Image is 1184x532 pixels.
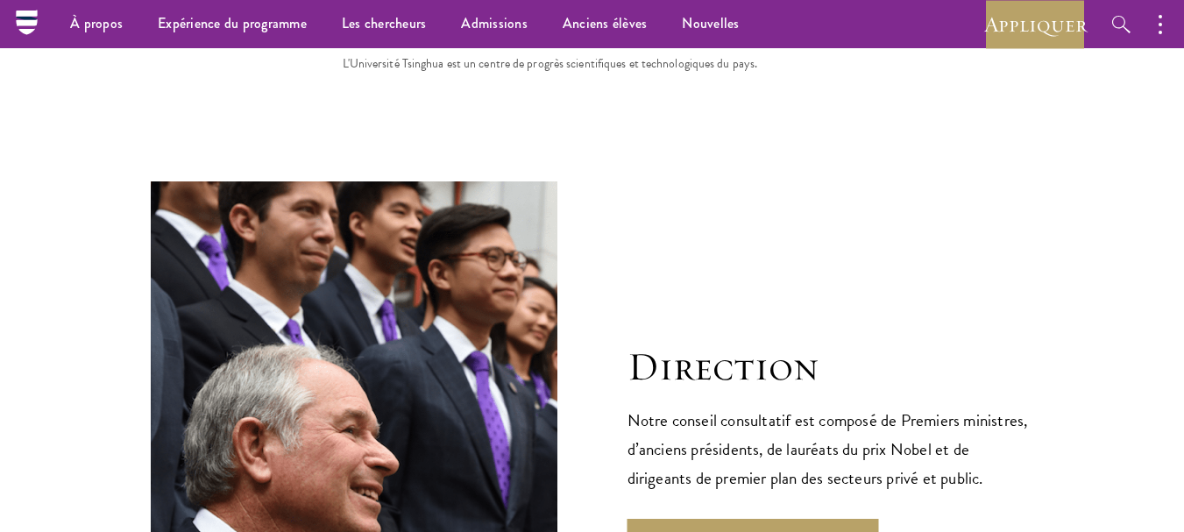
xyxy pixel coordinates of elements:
font: Direction [627,342,819,391]
font: Les chercheurs [342,13,427,33]
font: Appliquer [984,11,1087,38]
font: Nouvelles [682,13,739,33]
font: Anciens élèves [563,13,648,33]
font: À propos [70,13,123,33]
font: Admissions [461,13,528,33]
font: Notre conseil consultatif est composé de Premiers ministres, d’anciens présidents, de lauréats du... [627,408,1028,491]
font: L'Université Tsinghua est un centre de progrès scientifiques et technologiques du pays. [343,54,758,73]
font: Expérience du programme [158,13,307,33]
